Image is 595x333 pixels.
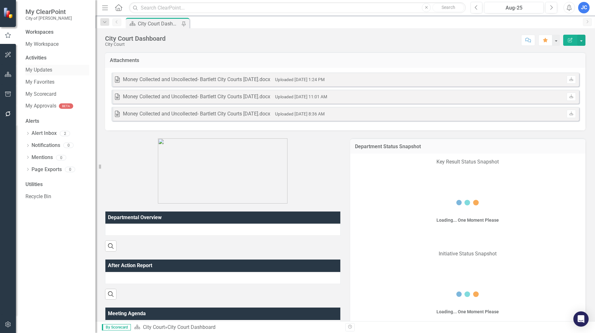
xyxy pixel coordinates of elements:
div: Money Collected and Uncollected- Bartlett City Courts [DATE].docx [123,76,270,83]
div: 2 [60,131,70,136]
a: My Favorites [25,79,89,86]
td: Double-Click to Edit [105,224,341,236]
a: Alert Inbox [32,130,57,137]
a: Page Exports [32,166,62,173]
div: City Court Dashboard [105,35,166,42]
div: Money Collected and Uncollected- Bartlett City Courts [DATE].docx [123,93,270,101]
p: Key Result Status Snapshot [357,158,579,167]
input: Search ClearPoint... [129,2,466,13]
button: Aug-25 [484,2,544,13]
small: City of [PERSON_NAME] [25,16,72,21]
a: My Updates [25,66,89,74]
td: Double-Click to Edit [105,272,341,284]
div: Aug-25 [486,4,542,12]
a: City Court [143,324,165,330]
p: Initiative Status Snapshot [357,249,579,259]
div: 0 [56,155,66,160]
div: Open Intercom Messenger [573,311,589,327]
div: Alerts [25,118,89,125]
span: Search [442,5,455,10]
a: My Approvals [25,102,56,110]
a: Notifications [32,142,60,149]
div: City Court Dashboard [138,20,180,28]
a: Mentions [32,154,53,161]
small: Uploaded [DATE] 8:36 AM [275,111,325,116]
img: ClearPoint Strategy [3,7,14,18]
span: By Scorecard [102,324,131,330]
div: City Court Dashboard [167,324,216,330]
div: Loading... One Moment Please [436,309,499,315]
td: Double-Click to Edit Right Click for Context Menu [105,320,341,332]
img: COB-New-Logo-Sig-300px.png [158,138,287,204]
div: Workspaces [25,29,53,36]
small: Uploaded [DATE] 11:01 AM [275,94,327,99]
button: JC [578,2,590,13]
div: Activities [25,54,89,62]
h3: Attachments [110,58,581,63]
button: Search [432,3,464,12]
div: Utilities [25,181,89,188]
h3: Department Status Snapshot [355,144,581,149]
div: BETA [59,103,73,109]
a: My Scorecard [25,91,89,98]
a: Recycle Bin [25,193,89,200]
div: » [134,324,341,331]
a: My Workspace [25,41,89,48]
span: My ClearPoint [25,8,72,16]
div: City Court [105,42,166,47]
small: Uploaded [DATE] 1:24 PM [275,77,325,82]
div: 0 [65,167,75,172]
div: 0 [63,143,74,148]
div: Money Collected and Uncollected- Bartlett City Courts [DATE].docx [123,110,270,118]
div: Loading... One Moment Please [436,217,499,223]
